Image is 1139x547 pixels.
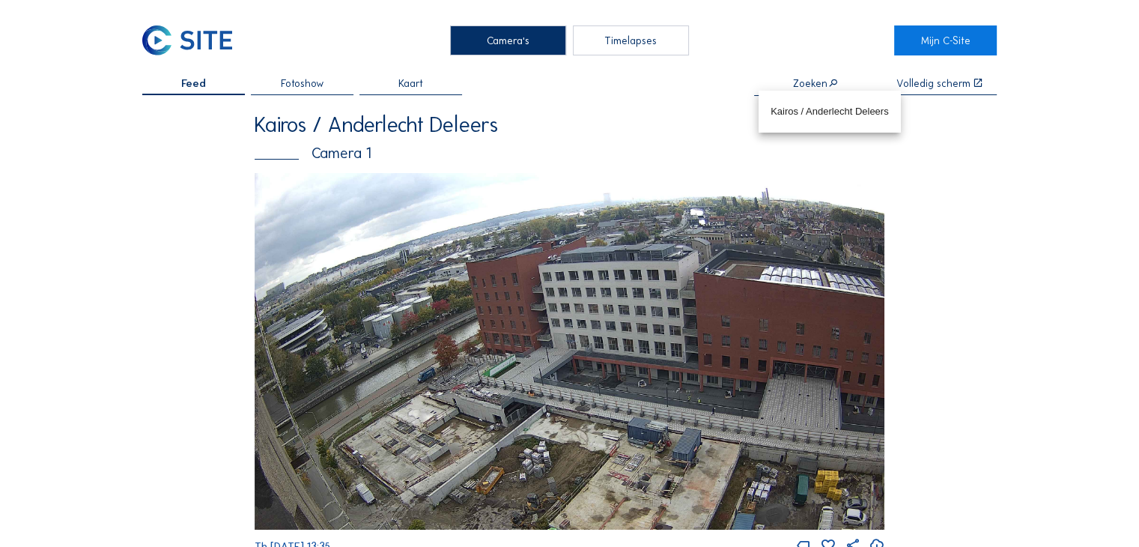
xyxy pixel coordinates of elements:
[450,25,566,55] div: Camera's
[181,78,206,88] span: Feed
[894,25,997,55] a: Mijn C-Site
[255,146,884,161] div: Camera 1
[142,25,231,55] img: C-SITE Logo
[280,78,324,88] span: Fotoshow
[142,25,245,55] a: C-SITE Logo
[896,78,971,88] div: Volledig scherm
[255,115,884,136] div: Kairos / Anderlecht Deleers
[771,106,889,118] div: Kairos / Anderlecht Deleers
[398,78,423,88] span: Kaart
[573,25,689,55] div: Timelapses
[255,173,884,530] img: Image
